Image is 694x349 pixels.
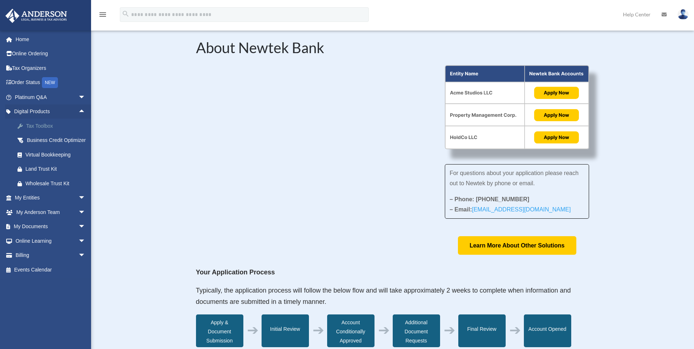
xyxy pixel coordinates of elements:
[5,262,97,277] a: Events Calendar
[393,314,440,347] div: Additional Document Requests
[196,287,571,306] span: Typically, the application process will follow the below flow and will take approximately 2 weeks...
[26,164,87,174] div: Land Trust Kit
[3,9,69,23] img: Anderson Advisors Platinum Portal
[5,219,97,234] a: My Documentsarrow_drop_down
[247,326,259,335] div: ➔
[472,206,571,216] a: [EMAIL_ADDRESS][DOMAIN_NAME]
[196,314,243,347] div: Apply & Document Submission
[678,9,689,20] img: User Pic
[98,13,107,19] a: menu
[327,314,375,347] div: Account Conditionally Approved
[378,326,390,335] div: ➔
[5,32,97,47] a: Home
[524,314,571,347] div: Account Opened
[10,176,97,191] a: Wholesale Trust Kit
[26,150,87,159] div: Virtual Bookkeeping
[26,136,87,145] div: Business Credit Optimizer
[450,206,571,213] strong: – Email:
[196,269,275,276] strong: Your Application Process
[262,314,309,347] div: Initial Review
[196,65,423,193] iframe: NewtekOne and Newtek Bank's Partnership with Anderson Advisors
[26,179,87,188] div: Wholesale Trust Kit
[5,248,97,263] a: Billingarrow_drop_down
[10,119,97,133] a: Tax Toolbox
[122,10,130,18] i: search
[445,65,589,150] img: About Partnership Graphic (3)
[10,162,97,177] a: Land Trust Kit
[5,205,97,219] a: My Anderson Teamarrow_drop_down
[78,90,93,105] span: arrow_drop_down
[78,219,93,234] span: arrow_drop_down
[42,77,58,88] div: NEW
[98,10,107,19] i: menu
[313,326,324,335] div: ➔
[5,191,97,205] a: My Entitiesarrow_drop_down
[458,314,506,347] div: Final Review
[5,61,97,75] a: Tax Organizers
[78,205,93,220] span: arrow_drop_down
[458,236,576,255] a: Learn More About Other Solutions
[78,104,93,119] span: arrow_drop_up
[196,40,589,59] h2: About Newtek Bank
[5,104,97,119] a: Digital Productsarrow_drop_up
[5,75,97,90] a: Order StatusNEW
[26,122,87,131] div: Tax Toolbox
[5,234,97,248] a: Online Learningarrow_drop_down
[10,147,97,162] a: Virtual Bookkeeping
[78,234,93,249] span: arrow_drop_down
[78,191,93,206] span: arrow_drop_down
[509,326,521,335] div: ➔
[78,248,93,263] span: arrow_drop_down
[5,90,97,104] a: Platinum Q&Aarrow_drop_down
[450,196,529,202] strong: – Phone: [PHONE_NUMBER]
[444,326,455,335] div: ➔
[10,133,97,148] a: Business Credit Optimizer
[450,170,579,186] span: For questions about your application please reach out to Newtek by phone or email.
[5,47,97,61] a: Online Ordering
